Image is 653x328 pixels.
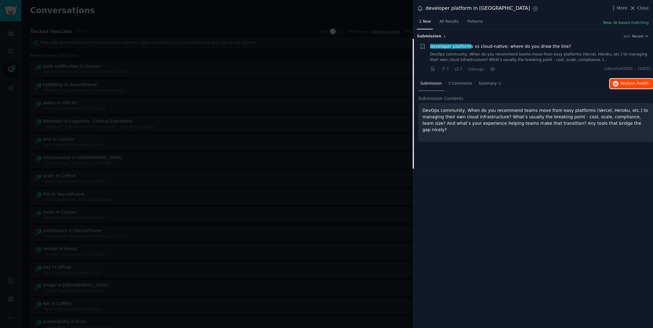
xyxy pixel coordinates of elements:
[420,81,442,86] span: Submission
[437,17,461,29] a: All Results
[418,95,464,102] span: Submission Contents
[419,19,431,25] span: 1 New
[621,81,649,86] span: Reply
[448,81,472,86] span: 3 Comments
[637,5,649,11] span: Close
[610,5,628,11] button: More
[604,66,633,72] span: u/Anarkali2000
[632,34,643,38] span: Recent
[430,52,651,63] a: DevOps community, When do you recommend teams move from easy platforms (Vercel, Heroku, etc.) to ...
[417,34,441,39] span: Submission
[486,66,487,72] span: ·
[430,44,472,49] span: developer platform
[437,66,439,72] span: ·
[617,5,628,11] span: More
[439,19,459,25] span: All Results
[451,66,452,72] span: ·
[443,34,445,38] span: 1
[426,5,530,12] div: developer platform in [GEOGRAPHIC_DATA]
[635,66,636,72] span: ·
[464,66,466,72] span: ·
[430,43,571,50] a: developer platforms vs cloud-native: where do you draw the line?
[468,67,484,71] span: r/devops
[430,43,571,50] span: s vs cloud-native: where do you draw the line?
[631,81,649,86] span: on Reddit
[610,79,653,89] button: Replyon Reddit
[629,5,649,11] button: Close
[441,66,449,72] span: 3
[417,17,433,29] a: 1 New
[422,107,649,133] p: DevOps community, When do you recommend teams move from easy platforms (Vercel, Heroku, etc.) to ...
[468,19,483,25] span: Patterns
[603,20,649,26] button: New: AI-based matching
[479,81,497,86] span: Summary
[454,66,462,72] span: 3
[624,34,630,38] div: Sort
[465,17,485,29] a: Patterns
[638,66,651,72] span: [DATE]
[632,34,649,38] button: Recent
